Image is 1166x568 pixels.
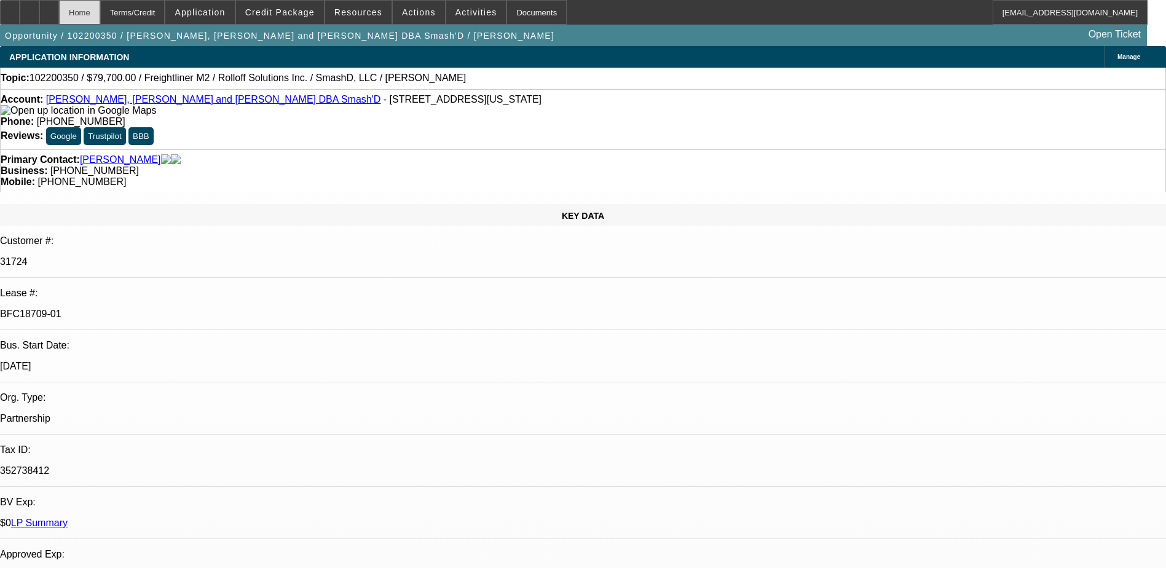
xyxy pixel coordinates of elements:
button: Actions [393,1,445,24]
img: linkedin-icon.png [171,154,181,165]
button: Resources [325,1,392,24]
a: [PERSON_NAME] [80,154,161,165]
button: Application [165,1,234,24]
span: Resources [334,7,382,17]
a: Open Ticket [1084,24,1146,45]
span: Actions [402,7,436,17]
button: Trustpilot [84,127,125,145]
a: LP Summary [11,518,68,528]
span: - [STREET_ADDRESS][US_STATE] [384,94,542,105]
span: Manage [1117,53,1140,60]
a: View Google Maps [1,105,156,116]
span: APPLICATION INFORMATION [9,52,129,62]
img: facebook-icon.png [161,154,171,165]
span: [PHONE_NUMBER] [37,176,126,187]
span: 102200350 / $79,700.00 / Freightliner M2 / Rolloff Solutions Inc. / SmashD, LLC / [PERSON_NAME] [30,73,466,84]
a: [PERSON_NAME], [PERSON_NAME] and [PERSON_NAME] DBA Smash'D [46,94,381,105]
button: Credit Package [236,1,324,24]
span: Application [175,7,225,17]
span: Opportunity / 102200350 / [PERSON_NAME], [PERSON_NAME] and [PERSON_NAME] DBA Smash'D / [PERSON_NAME] [5,31,554,41]
strong: Primary Contact: [1,154,80,165]
strong: Reviews: [1,130,43,141]
button: BBB [128,127,154,145]
strong: Mobile: [1,176,35,187]
strong: Phone: [1,116,34,127]
span: [PHONE_NUMBER] [37,116,125,127]
strong: Business: [1,165,47,176]
span: [PHONE_NUMBER] [50,165,139,176]
span: Credit Package [245,7,315,17]
strong: Account: [1,94,43,105]
img: Open up location in Google Maps [1,105,156,116]
span: KEY DATA [562,211,604,221]
button: Google [46,127,81,145]
span: Activities [455,7,497,17]
button: Activities [446,1,506,24]
strong: Topic: [1,73,30,84]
